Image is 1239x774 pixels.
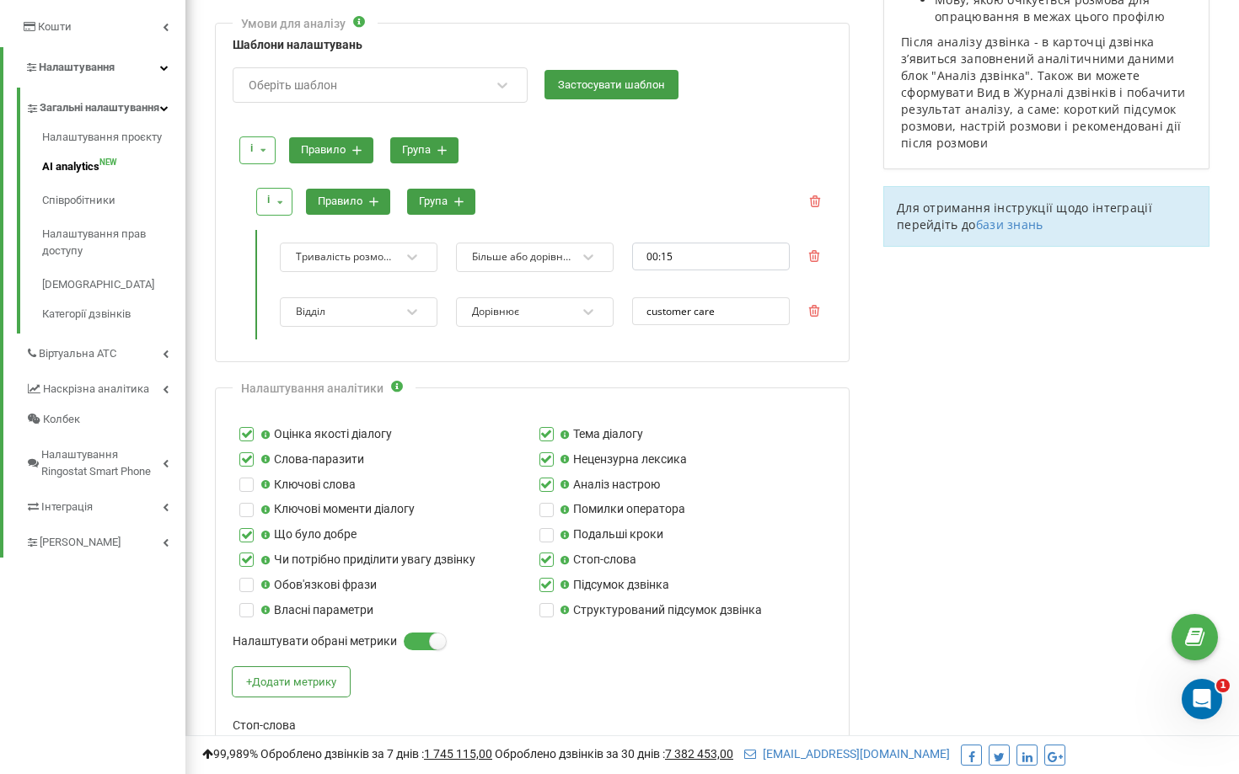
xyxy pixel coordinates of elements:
a: Налаштування [3,47,185,88]
span: Кошти [38,20,72,33]
button: Застосувати шаблон [544,70,678,99]
label: Обов'язкові фрази [260,576,377,595]
span: Загальні налаштування [40,99,159,116]
a: Співробітники [42,184,185,217]
a: Колбек [25,404,185,435]
label: Власні параметри [260,601,373,620]
button: правило [289,137,373,163]
label: Стоп-слова [560,551,637,569]
a: Категорії дзвінків [42,302,185,323]
a: бази знань [976,216,1043,232]
span: Інтеграція [41,499,93,515]
u: 1 745 115,00 [424,747,492,761]
a: Віртуальна АТС [25,334,185,369]
span: Налаштування Ringostat Smart Phone [41,446,163,480]
span: 99,989% [202,747,258,761]
div: Оберіть шаблон [249,79,337,91]
span: Віртуальна АТС [39,345,116,362]
div: Тривалість розмови [296,251,396,264]
button: +Додати метрику [233,667,350,697]
label: Що було добре [260,526,357,544]
div: і [267,192,270,208]
span: Оброблено дзвінків за 7 днів : [260,747,492,761]
div: Відділ [296,306,325,319]
a: [EMAIL_ADDRESS][DOMAIN_NAME] [744,747,950,761]
label: Ключові слова [260,476,356,494]
a: Налаштування Ringostat Smart Phone [25,435,185,487]
div: Налаштування аналітики [241,380,383,397]
label: Стоп-слова [233,717,832,735]
label: Помилки оператора [560,500,686,519]
button: правило [306,189,390,215]
label: Підсумок дзвінка [560,576,670,595]
u: 7 382 453,00 [665,747,733,761]
label: Ключові моменти діалогу [260,500,415,519]
a: Інтеграція [25,487,185,522]
span: 1 [1216,679,1230,692]
span: Налаштування [39,61,115,73]
span: Наскрізна аналітика [43,381,149,398]
label: Слова-паразити [260,451,364,469]
label: Чи потрібно приділити увагу дзвінку [260,551,475,569]
input: 00:00 [632,243,790,270]
p: Для отримання інструкції щодо інтеграції перейдіть до [897,200,1196,233]
label: Оцінка якості діалогу [260,425,392,444]
label: Нецензурна лексика [560,451,688,469]
div: Дорівнює [472,306,519,319]
a: Наскрізна аналітика [25,369,185,404]
span: [PERSON_NAME] [40,534,121,551]
label: Подальші кроки [560,526,664,544]
span: Колбек [43,411,80,428]
a: Загальні налаштування [25,88,185,123]
label: Аналіз настрою [560,476,661,494]
div: і [250,141,253,157]
label: Тема діалогу [560,425,644,444]
a: [DEMOGRAPHIC_DATA] [42,268,185,302]
a: Налаштування прав доступу [42,217,185,268]
iframe: Intercom live chat [1182,679,1222,719]
div: Умови для аналізу [241,15,346,32]
input: введіть значення [632,297,790,325]
a: Налаштування проєкту [42,129,185,150]
label: Шаблони налаштувань [233,36,832,55]
a: AI analyticsNEW [42,150,185,184]
button: група [390,137,459,163]
span: Оброблено дзвінків за 30 днів : [495,747,733,761]
label: Структурований підсумок дзвінка [560,601,763,620]
p: Після аналізу дзвінка - в карточці дзвінка зʼявиться заповнений аналітичними даними блок "Аналіз ... [901,34,1192,152]
label: Налаштувати обрані метрики [233,633,397,651]
div: Більше або дорівнює [472,251,572,264]
button: група [407,189,475,215]
a: [PERSON_NAME] [25,522,185,558]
